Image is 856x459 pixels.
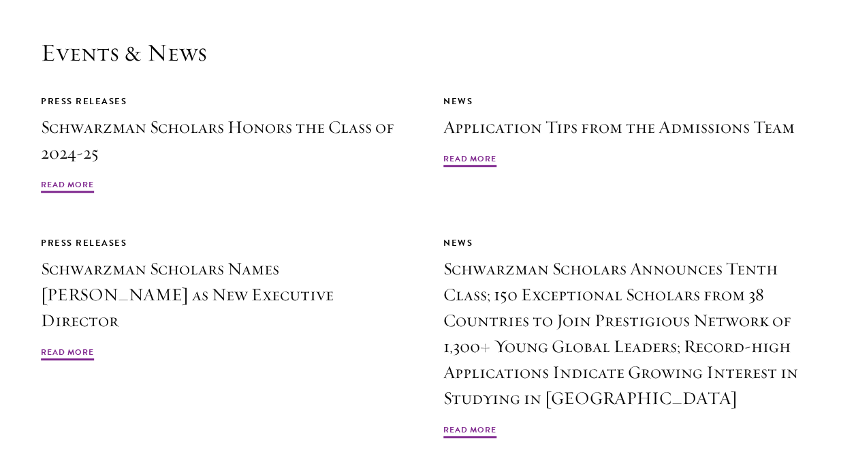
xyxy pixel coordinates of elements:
[41,236,413,251] div: Press Releases
[41,38,815,67] h2: Events & News
[443,424,496,440] span: Read More
[41,94,413,109] div: Press Releases
[41,346,94,362] span: Read More
[443,114,815,140] h3: Application Tips from the Admissions Team
[41,256,413,334] h3: Schwarzman Scholars Names [PERSON_NAME] as New Executive Director
[443,236,815,440] a: News Schwarzman Scholars Announces Tenth Class; 150 Exceptional Scholars from 38 Countries to Joi...
[443,236,815,251] div: News
[41,236,413,362] a: Press Releases Schwarzman Scholars Names [PERSON_NAME] as New Executive Director Read More
[41,94,413,195] a: Press Releases Schwarzman Scholars Honors the Class of 2024-25 Read More
[443,153,496,169] span: Read More
[443,94,815,169] a: News Application Tips from the Admissions Team Read More
[41,114,413,166] h3: Schwarzman Scholars Honors the Class of 2024-25
[443,94,815,109] div: News
[443,256,815,411] h3: Schwarzman Scholars Announces Tenth Class; 150 Exceptional Scholars from 38 Countries to Join Pre...
[41,178,94,195] span: Read More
